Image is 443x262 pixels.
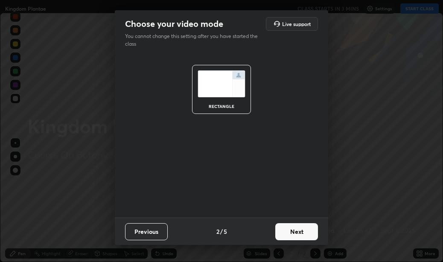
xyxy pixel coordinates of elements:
[216,227,219,236] h4: 2
[204,104,239,108] div: rectangle
[282,21,311,26] h5: Live support
[125,223,168,240] button: Previous
[125,18,223,29] h2: Choose your video mode
[220,227,223,236] h4: /
[224,227,227,236] h4: 5
[275,223,318,240] button: Next
[125,32,263,48] p: You cannot change this setting after you have started the class
[198,70,245,97] img: normalScreenIcon.ae25ed63.svg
